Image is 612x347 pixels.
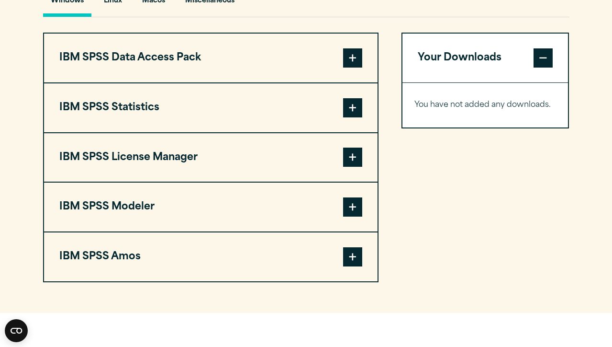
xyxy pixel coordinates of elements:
[402,34,568,82] button: Your Downloads
[44,83,378,132] button: IBM SPSS Statistics
[44,232,378,281] button: IBM SPSS Amos
[44,133,378,182] button: IBM SPSS License Manager
[402,82,568,127] div: Your Downloads
[44,183,378,231] button: IBM SPSS Modeler
[414,98,556,112] p: You have not added any downloads.
[5,319,28,342] button: Open CMP widget
[44,34,378,82] button: IBM SPSS Data Access Pack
